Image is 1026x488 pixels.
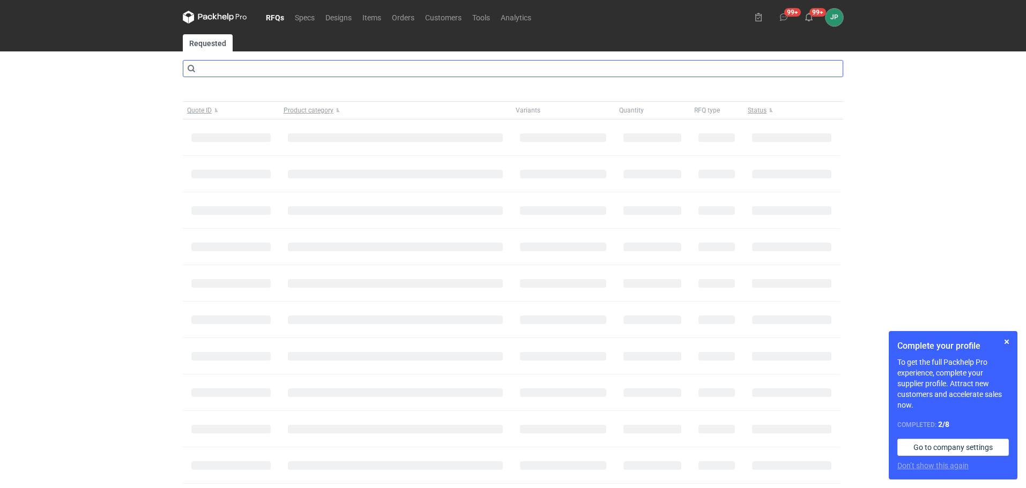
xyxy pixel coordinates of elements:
[261,11,289,24] a: RFQs
[897,439,1009,456] a: Go to company settings
[357,11,386,24] a: Items
[897,340,1009,352] h1: Complete your profile
[1000,335,1013,348] button: Skip for now
[183,34,233,51] a: Requested
[826,9,843,26] button: JP
[467,11,495,24] a: Tools
[619,106,644,115] span: Quantity
[289,11,320,24] a: Specs
[187,106,212,115] span: Quote ID
[775,9,792,26] button: 99+
[897,460,969,471] button: Don’t show this again
[320,11,357,24] a: Designs
[516,106,540,115] span: Variants
[744,102,840,119] button: Status
[183,11,247,24] svg: Packhelp Pro
[694,106,720,115] span: RFQ type
[279,102,511,119] button: Product category
[183,102,279,119] button: Quote ID
[897,419,1009,430] div: Completed:
[938,420,949,429] strong: 2 / 8
[495,11,537,24] a: Analytics
[897,357,1009,410] p: To get the full Packhelp Pro experience, complete your supplier profile. Attract new customers an...
[386,11,420,24] a: Orders
[420,11,467,24] a: Customers
[800,9,817,26] button: 99+
[748,106,767,115] span: Status
[284,106,333,115] span: Product category
[826,9,843,26] div: Justyna Powała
